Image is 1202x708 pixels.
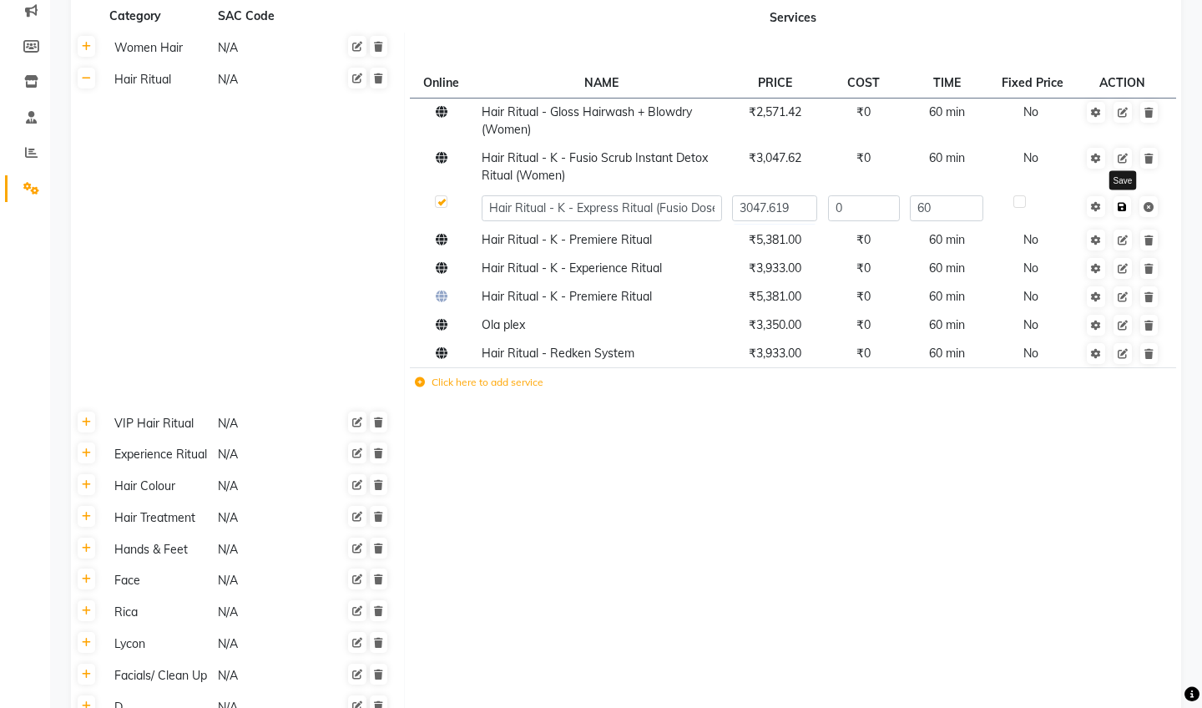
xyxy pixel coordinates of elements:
[822,69,905,98] th: COST
[108,444,210,465] div: Experience Ritual
[1023,232,1038,247] span: No
[482,317,525,332] span: Ola plex
[856,260,871,276] span: ₹0
[404,1,1181,33] th: Services
[727,69,822,98] th: PRICE
[108,508,210,528] div: Hair Treatment
[216,38,318,58] div: N/A
[415,375,543,390] label: Click here to add service
[749,232,801,247] span: ₹5,381.00
[856,317,871,332] span: ₹0
[216,539,318,560] div: N/A
[216,602,318,623] div: N/A
[1023,150,1038,165] span: No
[482,289,652,304] span: Hair Ritual - K - Premiere Ritual
[108,69,210,90] div: Hair Ritual
[1023,346,1038,361] span: No
[108,539,210,560] div: Hands & Feet
[108,665,210,686] div: Facials/ Clean Up
[749,289,801,304] span: ₹5,381.00
[749,104,801,119] span: ₹2,571.42
[1023,317,1038,332] span: No
[216,508,318,528] div: N/A
[929,260,965,276] span: 60 min
[905,69,988,98] th: TIME
[749,346,801,361] span: ₹3,933.00
[1080,69,1165,98] th: ACTION
[929,232,965,247] span: 60 min
[749,150,801,165] span: ₹3,047.62
[482,150,708,183] span: Hair Ritual - K - Fusio Scrub Instant Detox Ritual (Women)
[749,317,801,332] span: ₹3,350.00
[108,634,210,655] div: Lycon
[108,413,210,434] div: VIP Hair Ritual
[216,570,318,591] div: N/A
[929,104,965,119] span: 60 min
[108,6,210,27] div: Category
[856,346,871,361] span: ₹0
[477,69,727,98] th: NAME
[216,665,318,686] div: N/A
[1023,104,1038,119] span: No
[482,260,662,276] span: Hair Ritual - K - Experience Ritual
[856,289,871,304] span: ₹0
[410,69,477,98] th: Online
[482,104,692,137] span: Hair Ritual - Gloss Hairwash + Blowdry (Women)
[216,634,318,655] div: N/A
[929,289,965,304] span: 60 min
[856,232,871,247] span: ₹0
[108,602,210,623] div: Rica
[1023,289,1038,304] span: No
[1023,260,1038,276] span: No
[929,150,965,165] span: 60 min
[749,260,801,276] span: ₹3,933.00
[216,6,318,27] div: SAC Code
[1109,171,1137,190] div: Save
[216,476,318,497] div: N/A
[108,38,210,58] div: Women Hair
[856,150,871,165] span: ₹0
[988,69,1080,98] th: Fixed Price
[108,570,210,591] div: Face
[216,69,318,90] div: N/A
[482,232,652,247] span: Hair Ritual - K - Premiere Ritual
[216,413,318,434] div: N/A
[216,444,318,465] div: N/A
[929,346,965,361] span: 60 min
[929,317,965,332] span: 60 min
[856,104,871,119] span: ₹0
[482,346,634,361] span: Hair Ritual - Redken System
[108,476,210,497] div: Hair Colour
